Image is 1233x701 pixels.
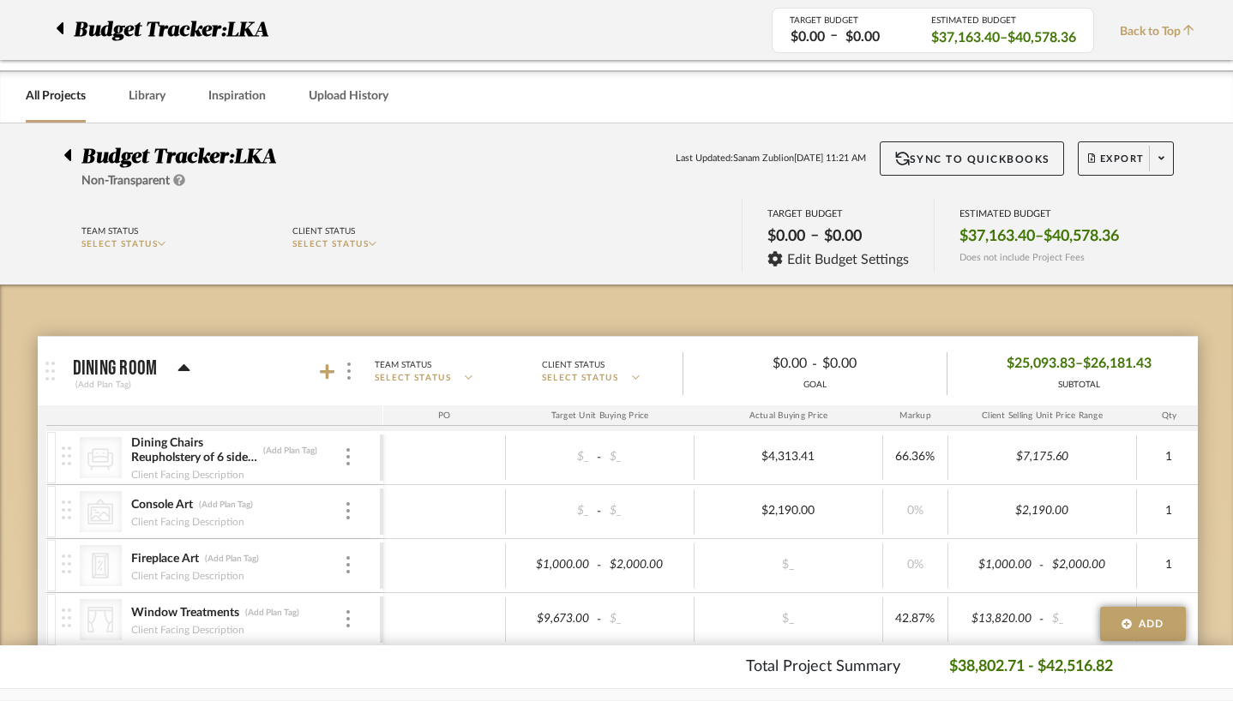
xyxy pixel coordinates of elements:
span: Budget Tracker: [74,15,226,45]
img: 3dots-v.svg [347,362,351,380]
div: 0% [888,553,942,578]
div: $2,000.00 [604,553,689,578]
p: $38,802.71 - $42,516.82 [949,656,1113,679]
div: (Add Plan Tag) [73,377,134,392]
span: $37,163.40 [931,28,1000,47]
span: Last Updated: [676,152,733,166]
span: LKA [234,147,276,167]
span: - [594,557,604,574]
div: Window Treatments [130,605,240,621]
span: $40,578.36 [1044,227,1119,246]
div: (Add Plan Tag) [198,499,254,511]
span: – [1000,28,1007,47]
p: LKA [226,15,277,45]
div: Team Status [375,357,431,373]
div: $4,313.41 [741,445,835,470]
span: $26,181.43 [1083,350,1152,377]
span: - [594,611,604,628]
span: – [1035,227,1044,246]
img: vertical-grip.svg [62,554,71,573]
div: 66.36% [888,445,942,470]
span: Does not include Project Fees [959,252,1085,263]
div: $_ [604,499,689,524]
span: - [1037,611,1047,628]
img: 3dots-v.svg [346,610,350,627]
span: – [1075,350,1083,377]
div: $7,175.60 [995,445,1089,470]
div: $0.00 [785,27,830,47]
div: $1,000.00 [511,553,595,578]
a: All Projects [26,85,86,108]
img: vertical-grip.svg [62,446,71,465]
div: (Add Plan Tag) [262,445,318,457]
img: 3dots-v.svg [346,502,350,519]
div: $0.00 [762,222,810,251]
div: TARGET BUDGET [790,15,905,26]
img: 3dots-v.svg [346,556,350,573]
div: Client Facing Description [130,567,245,584]
div: Client Selling Unit Price Range [948,405,1137,426]
div: $13,820.00 [953,607,1038,632]
div: SUBTOTAL [1007,379,1152,392]
button: Sync to QuickBooks [880,141,1064,176]
div: $_ [741,607,835,632]
div: $_ [741,553,835,578]
div: $0.00 [819,222,867,251]
div: $2,190.00 [995,499,1089,524]
button: Export [1078,141,1174,176]
div: $_ [511,499,595,524]
div: $_ [604,445,689,470]
div: ESTIMATED BUDGET [931,15,1076,26]
span: - [1037,557,1047,574]
span: [DATE] 11:21 AM [794,152,866,166]
span: $40,578.36 [1007,28,1076,47]
span: - [812,354,817,374]
div: Fireplace Art [130,551,200,567]
div: (Add Plan Tag) [204,553,260,565]
div: Client Facing Description [130,513,245,530]
span: – [830,26,838,47]
div: ESTIMATED BUDGET [959,208,1119,219]
div: PO [383,405,506,426]
span: Sanam Zubli [733,152,784,166]
div: Client Facing Description [130,466,245,483]
img: vertical-grip.svg [62,608,71,627]
p: Dining Room [73,358,158,379]
div: Dining Chairs Reupholstery of 6 side chairs & 2 head chairs (Includes labor and fabric) [130,435,258,466]
div: $2,000.00 [1047,553,1131,578]
span: on [784,152,794,166]
p: Total Project Summary [746,656,900,679]
div: $_ [511,445,595,470]
span: Non-Transparent [81,175,170,187]
span: Add [1139,616,1164,632]
mat-expansion-panel-header: Dining Room(Add Plan Tag)Team StatusSELECT STATUSClient StatusSELECT STATUS$0.00-$0.00GOAL$25,093... [38,337,1198,405]
div: Client Facing Description [130,621,245,638]
img: grip.svg [45,362,55,380]
div: $0.00 [817,350,932,377]
span: SELECT STATUS [542,372,619,385]
div: $1,000.00 [953,553,1038,578]
div: $0.00 [697,350,812,377]
div: 1 [1142,499,1196,524]
div: (Add Plan Tag) [244,607,300,619]
div: Target Unit Buying Price [506,405,695,426]
span: $25,093.83 [1007,350,1075,377]
div: Console Art [130,497,194,513]
div: Client Status [292,224,355,239]
span: $37,163.40 [959,227,1035,246]
div: Team Status [81,224,138,239]
div: Actual Buying Price [695,405,883,426]
div: $2,190.00 [741,499,835,524]
div: 42.87% [888,607,942,632]
div: $0.00 [840,27,885,47]
span: Edit Budget Settings [787,252,909,267]
div: Dining Room(Add Plan Tag)Team StatusSELECT STATUSClient StatusSELECT STATUS$0.00-$0.00GOAL$25,093... [46,405,1198,664]
img: 3dots-v.svg [346,448,350,465]
div: TARGET BUDGET [767,208,909,219]
div: Qty [1137,405,1202,426]
span: – [810,226,819,251]
div: $_ [1047,607,1131,632]
div: GOAL [683,379,947,392]
img: vertical-grip.svg [62,500,71,519]
span: SELECT STATUS [375,372,452,385]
